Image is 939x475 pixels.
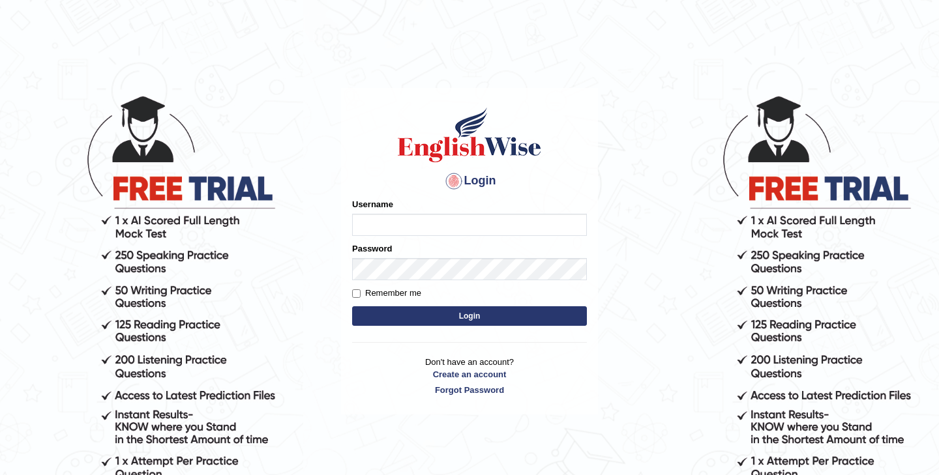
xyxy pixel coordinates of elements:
img: Logo of English Wise sign in for intelligent practice with AI [395,106,544,164]
label: Remember me [352,287,421,300]
label: Username [352,198,393,210]
input: Remember me [352,289,361,298]
button: Login [352,306,587,326]
h4: Login [352,171,587,192]
a: Create an account [352,368,587,381]
p: Don't have an account? [352,356,587,396]
a: Forgot Password [352,384,587,396]
label: Password [352,242,392,255]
